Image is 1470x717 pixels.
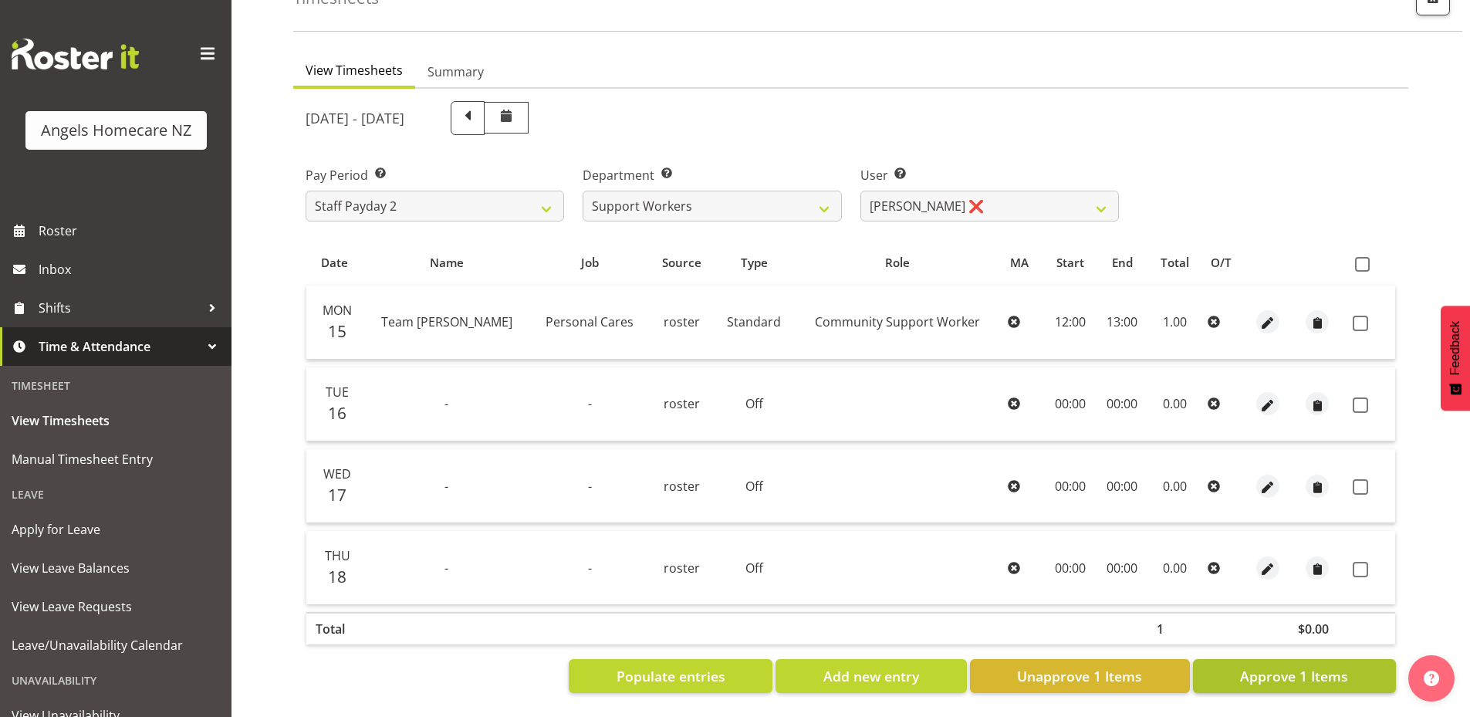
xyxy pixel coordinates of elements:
[12,634,220,657] span: Leave/Unavailability Calendar
[4,479,228,510] div: Leave
[381,313,512,330] span: Team [PERSON_NAME]
[741,254,768,272] span: Type
[12,595,220,618] span: View Leave Requests
[664,313,700,330] span: roster
[323,465,351,482] span: Wed
[12,39,139,69] img: Rosterit website logo
[1424,671,1439,686] img: help-xxl-2.png
[306,61,403,79] span: View Timesheets
[1097,367,1148,441] td: 00:00
[1147,286,1201,360] td: 1.00
[588,478,592,495] span: -
[328,320,346,342] span: 15
[1010,254,1029,272] span: MA
[860,166,1119,184] label: User
[815,313,980,330] span: Community Support Worker
[41,119,191,142] div: Angels Homecare NZ
[664,478,700,495] span: roster
[588,560,592,577] span: -
[1044,449,1097,523] td: 00:00
[1044,286,1097,360] td: 12:00
[1097,531,1148,604] td: 00:00
[617,666,725,686] span: Populate entries
[1147,449,1201,523] td: 0.00
[444,478,448,495] span: -
[1044,531,1097,604] td: 00:00
[1147,531,1201,604] td: 0.00
[306,110,404,127] h5: [DATE] - [DATE]
[970,659,1190,693] button: Unapprove 1 Items
[1240,666,1348,686] span: Approve 1 Items
[12,448,220,471] span: Manual Timesheet Entry
[885,254,910,272] span: Role
[1289,612,1347,644] th: $0.00
[1448,321,1462,375] span: Feedback
[1147,612,1201,644] th: 1
[444,560,448,577] span: -
[1097,449,1148,523] td: 00:00
[4,510,228,549] a: Apply for Leave
[1056,254,1084,272] span: Start
[4,549,228,587] a: View Leave Balances
[326,384,349,401] span: Tue
[1147,367,1201,441] td: 0.00
[328,566,346,587] span: 18
[715,286,793,360] td: Standard
[569,659,772,693] button: Populate entries
[1193,659,1396,693] button: Approve 1 Items
[823,666,919,686] span: Add new entry
[583,166,841,184] label: Department
[39,258,224,281] span: Inbox
[39,335,201,358] span: Time & Attendance
[444,395,448,412] span: -
[323,302,352,319] span: Mon
[546,313,634,330] span: Personal Cares
[430,254,464,272] span: Name
[1211,254,1232,272] span: O/T
[1097,286,1148,360] td: 13:00
[306,612,363,644] th: Total
[715,531,793,604] td: Off
[1161,254,1189,272] span: Total
[1112,254,1133,272] span: End
[4,370,228,401] div: Timesheet
[321,254,348,272] span: Date
[39,219,224,242] span: Roster
[715,367,793,441] td: Off
[4,401,228,440] a: View Timesheets
[427,63,484,81] span: Summary
[776,659,966,693] button: Add new entry
[581,254,599,272] span: Job
[4,587,228,626] a: View Leave Requests
[4,665,228,696] div: Unavailability
[328,402,346,424] span: 16
[306,166,564,184] label: Pay Period
[662,254,701,272] span: Source
[4,440,228,479] a: Manual Timesheet Entry
[12,518,220,541] span: Apply for Leave
[328,484,346,506] span: 17
[325,547,350,564] span: Thu
[12,556,220,580] span: View Leave Balances
[4,626,228,665] a: Leave/Unavailability Calendar
[664,395,700,412] span: roster
[12,409,220,432] span: View Timesheets
[1017,666,1142,686] span: Unapprove 1 Items
[1044,367,1097,441] td: 00:00
[1441,306,1470,411] button: Feedback - Show survey
[715,449,793,523] td: Off
[588,395,592,412] span: -
[664,560,700,577] span: roster
[39,296,201,320] span: Shifts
